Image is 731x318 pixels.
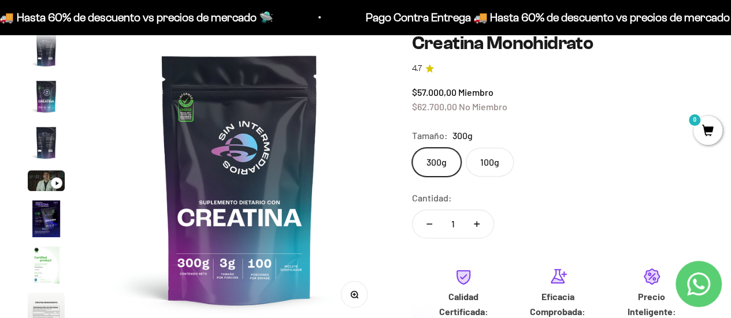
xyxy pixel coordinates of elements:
[189,172,238,192] span: Enviar
[530,291,585,317] strong: Eficacia Comprobada:
[28,200,65,241] button: Ir al artículo 6
[28,124,65,164] button: Ir al artículo 4
[412,62,703,75] a: 4.74.7 de 5.0 estrellas
[28,246,65,287] button: Ir al artículo 7
[693,125,722,138] a: 0
[459,101,507,112] span: No Miembro
[28,200,65,237] img: Creatina Monohidrato
[412,101,457,112] span: $62.700,00
[14,135,239,166] div: La confirmación de la pureza de los ingredientes.
[412,87,457,98] span: $57.000,00
[413,210,446,238] button: Reducir cantidad
[28,246,65,283] img: Creatina Monohidrato
[688,113,702,127] mark: 0
[412,33,703,53] h1: Creatina Monohidrato
[28,32,65,69] img: Creatina Monohidrato
[28,78,65,118] button: Ir al artículo 3
[28,32,65,72] button: Ir al artículo 2
[14,89,239,109] div: Más detalles sobre la fecha exacta de entrega.
[14,112,239,132] div: Un mensaje de garantía de satisfacción visible.
[188,172,239,192] button: Enviar
[14,18,239,45] p: ¿Qué te daría la seguridad final para añadir este producto a tu carrito?
[412,62,422,75] span: 4.7
[458,87,493,98] span: Miembro
[28,124,65,161] img: Creatina Monohidrato
[439,291,488,317] strong: Calidad Certificada:
[28,78,65,115] img: Creatina Monohidrato
[14,55,239,86] div: Un aval de expertos o estudios clínicos en la página.
[452,128,473,143] span: 300g
[412,128,448,143] legend: Tamaño:
[28,170,65,194] button: Ir al artículo 5
[628,291,676,317] strong: Precio Inteligente:
[460,210,493,238] button: Aumentar cantidad
[412,190,452,205] label: Cantidad:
